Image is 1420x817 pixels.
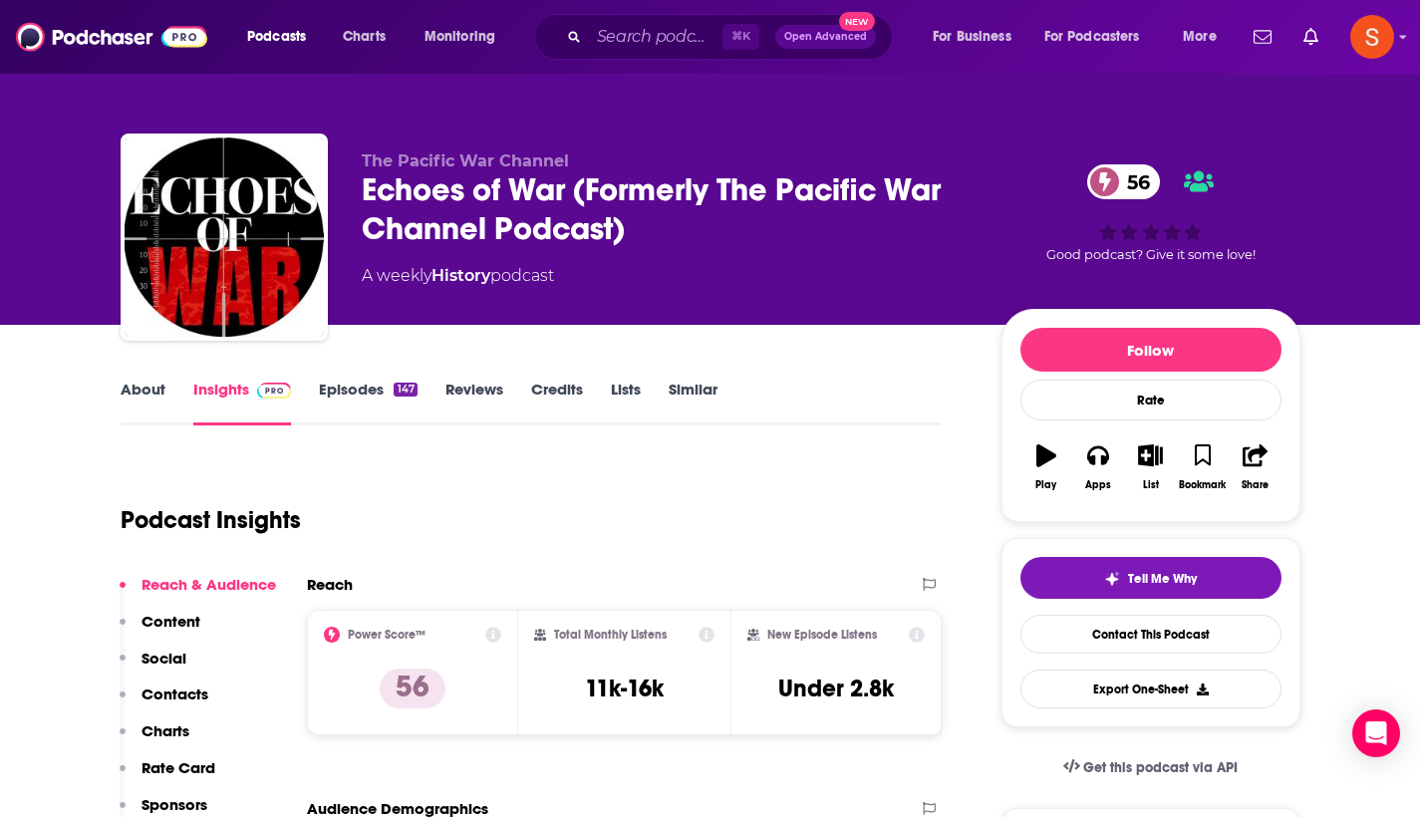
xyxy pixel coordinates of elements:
[1177,431,1229,503] button: Bookmark
[1246,20,1279,54] a: Show notifications dropdown
[1128,571,1197,587] span: Tell Me Why
[1072,431,1124,503] button: Apps
[1143,479,1159,491] div: List
[722,24,759,50] span: ⌘ K
[121,505,301,535] h1: Podcast Insights
[120,684,208,721] button: Contacts
[233,21,332,53] button: open menu
[1169,21,1242,53] button: open menu
[445,380,503,425] a: Reviews
[319,380,417,425] a: Episodes147
[247,23,306,51] span: Podcasts
[307,575,353,594] h2: Reach
[425,23,495,51] span: Monitoring
[1183,23,1217,51] span: More
[1087,164,1160,199] a: 56
[767,628,877,642] h2: New Episode Listens
[120,575,276,612] button: Reach & Audience
[348,628,426,642] h2: Power Score™
[1107,164,1160,199] span: 56
[142,758,215,777] p: Rate Card
[1046,247,1256,262] span: Good podcast? Give it some love!
[1350,15,1394,59] button: Show profile menu
[531,380,583,425] a: Credits
[120,758,215,795] button: Rate Card
[142,684,208,703] p: Contacts
[330,21,398,53] a: Charts
[1124,431,1176,503] button: List
[142,612,200,631] p: Content
[193,380,292,425] a: InsightsPodchaser Pro
[839,12,875,31] span: New
[554,628,667,642] h2: Total Monthly Listens
[1020,431,1072,503] button: Play
[1083,759,1238,776] span: Get this podcast via API
[142,649,186,668] p: Social
[933,23,1011,51] span: For Business
[589,21,722,53] input: Search podcasts, credits, & more...
[778,674,894,703] h3: Under 2.8k
[919,21,1036,53] button: open menu
[431,266,490,285] a: History
[125,137,324,337] img: Echoes of War (Formerly The Pacific War Channel Podcast)
[1229,431,1280,503] button: Share
[1350,15,1394,59] img: User Profile
[1104,571,1120,587] img: tell me why sparkle
[343,23,386,51] span: Charts
[553,14,912,60] div: Search podcasts, credits, & more...
[1020,557,1281,599] button: tell me why sparkleTell Me Why
[611,380,641,425] a: Lists
[1001,151,1300,275] div: 56Good podcast? Give it some love!
[1020,380,1281,420] div: Rate
[362,264,554,288] div: A weekly podcast
[1035,479,1056,491] div: Play
[1085,479,1111,491] div: Apps
[121,380,165,425] a: About
[257,383,292,399] img: Podchaser Pro
[1242,479,1269,491] div: Share
[380,669,445,708] p: 56
[1044,23,1140,51] span: For Podcasters
[362,151,569,170] span: The Pacific War Channel
[1295,20,1326,54] a: Show notifications dropdown
[142,575,276,594] p: Reach & Audience
[120,612,200,649] button: Content
[16,18,207,56] img: Podchaser - Follow, Share and Rate Podcasts
[784,32,867,42] span: Open Advanced
[1047,743,1255,792] a: Get this podcast via API
[775,25,876,49] button: Open AdvancedNew
[142,795,207,814] p: Sponsors
[120,721,189,758] button: Charts
[669,380,717,425] a: Similar
[411,21,521,53] button: open menu
[1350,15,1394,59] span: Logged in as sadie76317
[1020,328,1281,372] button: Follow
[394,383,417,397] div: 147
[120,649,186,685] button: Social
[142,721,189,740] p: Charts
[1352,709,1400,757] div: Open Intercom Messenger
[585,674,664,703] h3: 11k-16k
[1031,21,1169,53] button: open menu
[1179,479,1226,491] div: Bookmark
[1020,615,1281,654] a: Contact This Podcast
[1020,670,1281,708] button: Export One-Sheet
